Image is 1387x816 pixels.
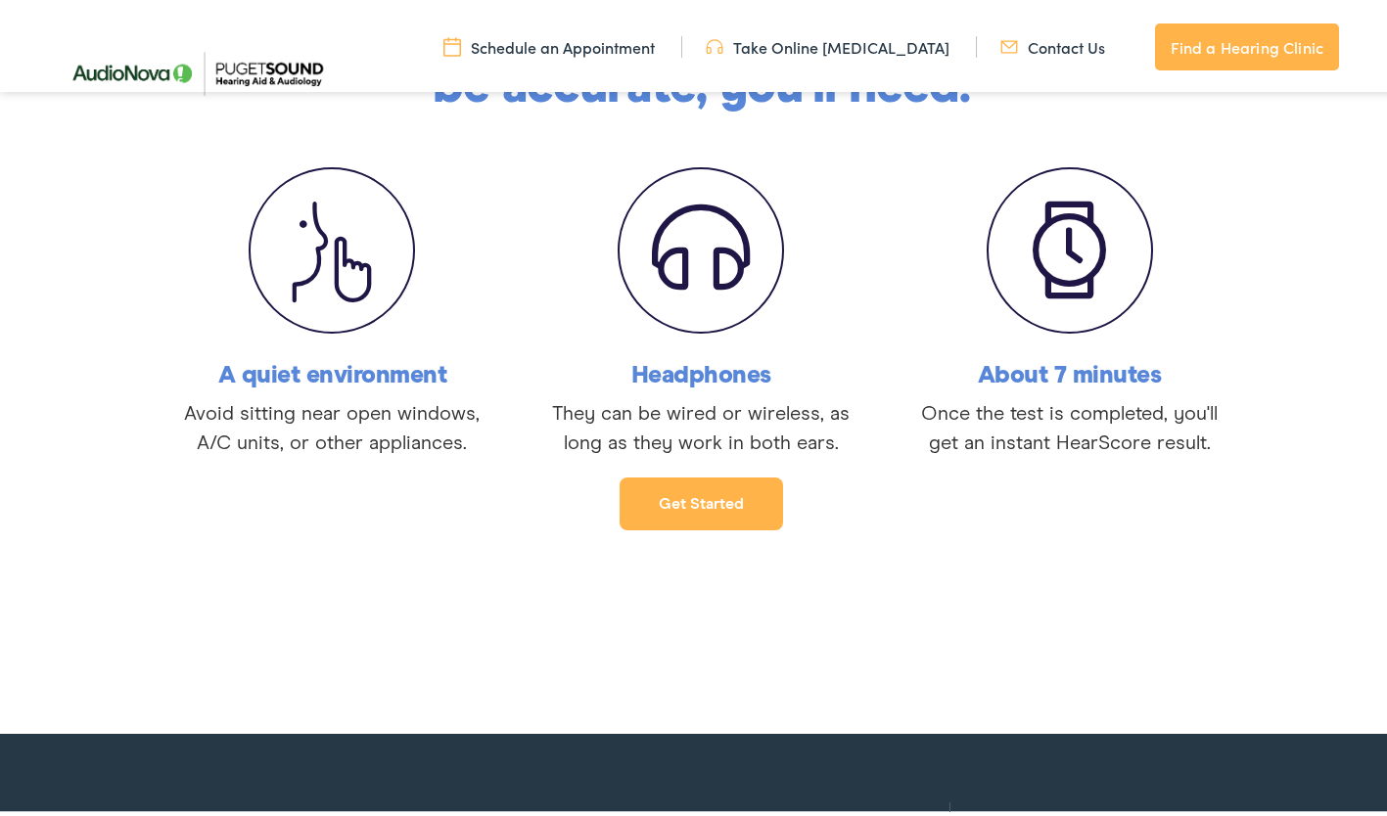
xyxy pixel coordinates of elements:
[443,32,461,54] img: utility icon
[706,32,949,54] a: Take Online [MEDICAL_DATA]
[170,359,493,384] h6: A quiet environment
[706,32,723,54] img: utility icon
[908,395,1231,454] p: Once the test is completed, you'll get an instant HearScore result.
[620,474,783,526] a: Get started
[539,395,862,454] p: They can be wired or wireless, as long as they work in both ears.
[1000,32,1018,54] img: utility icon
[1155,20,1339,67] a: Find a Hearing Clinic
[908,359,1231,384] h6: About 7 minutes
[1000,32,1105,54] a: Contact Us
[170,395,493,454] p: Avoid sitting near open windows, A/C units, or other appliances.
[539,359,862,384] h6: Headphones
[443,32,655,54] a: Schedule an Appointment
